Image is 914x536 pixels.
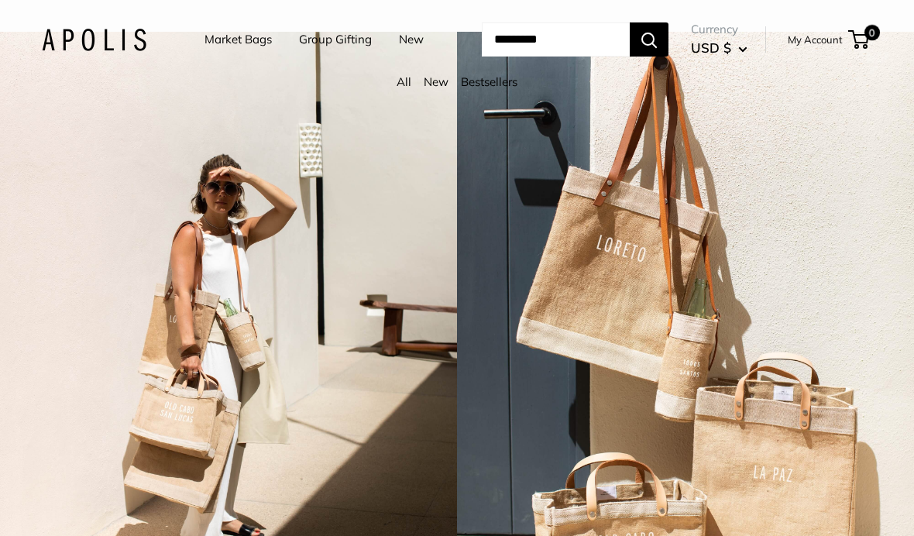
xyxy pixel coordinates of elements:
[482,22,630,57] input: Search...
[42,29,146,51] img: Apolis
[461,74,517,89] a: Bestsellers
[399,29,424,50] a: New
[691,40,731,56] span: USD $
[691,36,747,60] button: USD $
[424,74,448,89] a: New
[864,25,880,40] span: 0
[850,30,869,49] a: 0
[691,19,747,40] span: Currency
[788,30,843,49] a: My Account
[204,29,272,50] a: Market Bags
[397,74,411,89] a: All
[299,29,372,50] a: Group Gifting
[630,22,668,57] button: Search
